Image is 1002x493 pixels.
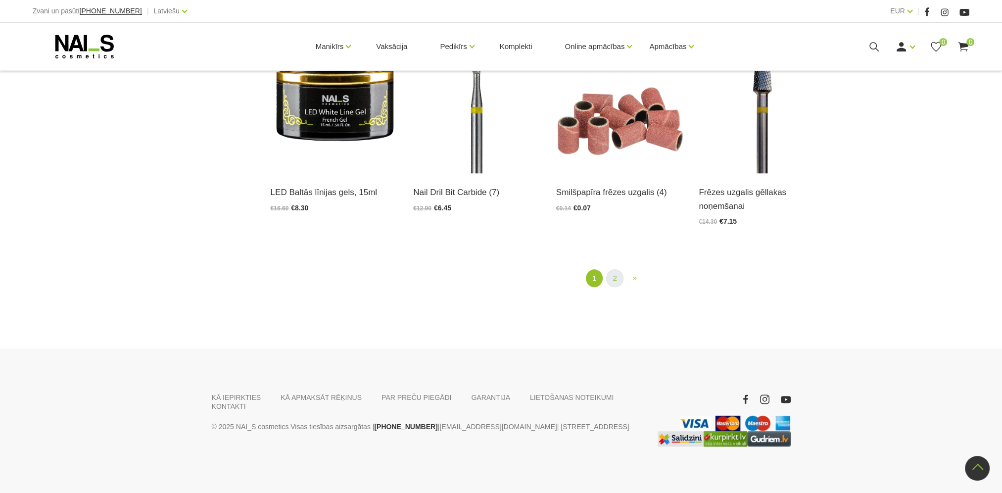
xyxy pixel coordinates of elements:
span: €0.14 [556,205,571,212]
a: Vaksācija [368,23,415,70]
a: GARANTIJA [471,393,510,402]
img: Lielākais Latvijas interneta veikalu preču meklētājs [704,431,747,446]
a: LIETOŠANAS NOTEIKUMI [530,393,614,402]
span: €0.07 [573,204,591,212]
nav: catalog-product-list [271,269,970,288]
span: €6.45 [434,204,451,212]
a: KONTAKTI [212,402,246,411]
a: Nail Dril Bit Carbide (7) [413,186,541,199]
a: KĀ APMAKSĀT RĒĶINUS [281,393,362,402]
a: 1 [586,269,603,288]
a: Apmācības [649,27,686,66]
span: €8.30 [291,204,308,212]
a: Next [627,269,643,287]
span: » [633,273,637,282]
a: [PHONE_NUMBER] [374,421,437,433]
a: 0 [930,41,942,53]
a: Frēzes uzgalis gēllakas noņemšanai [699,186,827,212]
a: EUR [890,5,905,17]
p: © 2025 NAI_S cosmetics Visas tiesības aizsargātas | | | [STREET_ADDRESS] [212,421,642,433]
a: 0 [957,41,969,53]
span: | [147,5,149,17]
img: www.gudriem.lv/veikali/lv [747,431,791,446]
img: Labākā cena interneta veikalos - Samsung, Cena, iPhone, Mobilie telefoni [658,431,704,446]
a: Pedikīrs [440,27,467,66]
a: Manikīrs [316,27,344,66]
span: 0 [939,38,947,46]
span: €16.60 [271,205,289,212]
a: [EMAIL_ADDRESS][DOMAIN_NAME] [439,421,557,433]
a: KĀ IEPIRKTIES [212,393,261,402]
a: Komplekti [492,23,540,70]
a: [PHONE_NUMBER] [80,7,142,15]
a: Online apmācības [565,27,624,66]
a: LED Baltās līnijas gels, 15ml [271,186,399,199]
a: Smilšpapīra frēzes uzgalis (4) [556,186,684,199]
a: PAR PREČU PIEGĀDI [382,393,451,402]
a: Latviešu [154,5,180,17]
span: | [917,5,919,17]
span: €7.15 [719,217,737,225]
span: €14.30 [699,218,717,225]
span: €12.90 [413,205,431,212]
div: Zvani un pasūti [33,5,142,17]
span: 0 [966,38,974,46]
a: 2 [606,269,623,288]
a: https://www.gudriem.lv/veikali/lv [747,431,791,446]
